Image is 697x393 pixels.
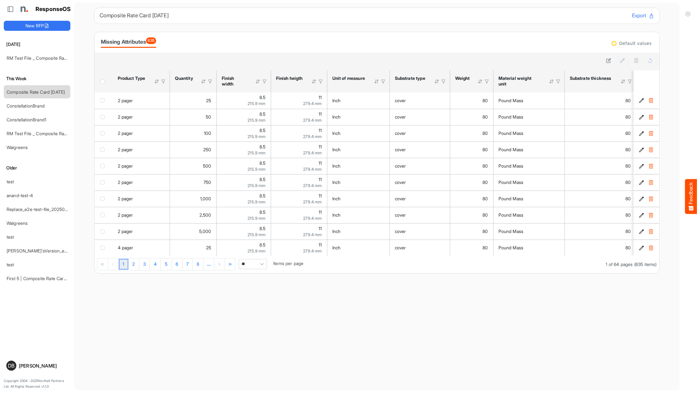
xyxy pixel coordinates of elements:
td: Pound Mass is template cell Column Header httpsnorthellcomontologiesmapping-rulesmaterialhasmater... [493,158,565,174]
td: 100 is template cell Column Header httpsnorthellcomontologiesmapping-rulesorderhasquantity [170,125,217,141]
div: Filter Icon [207,79,213,84]
span: 279.4 mm [303,216,322,221]
span: 80 [482,163,488,169]
td: 2 pager is template cell Column Header product-type [113,109,170,125]
td: cover is template cell Column Header httpsnorthellcomontologiesmapping-rulesmaterialhassubstratem... [390,223,450,240]
span: cover [395,212,406,218]
td: cover is template cell Column Header httpsnorthellcomontologiesmapping-rulesmaterialhassubstratem... [390,92,450,109]
span: Pound Mass [498,212,524,218]
td: 80 is template cell Column Header httpsnorthellcomontologiesmapping-rulesmaterialhasmaterialweight [450,158,493,174]
td: 11 is template cell Column Header httpsnorthellcomontologiesmapping-rulesmeasurementhasfinishsize... [271,92,327,109]
div: Missing Attributes [101,37,156,46]
td: Inch is template cell Column Header httpsnorthellcomontologiesmapping-rulesmeasurementhasunitofme... [327,240,390,256]
td: 2 pager is template cell Column Header product-type [113,141,170,158]
td: de3656ee-8a52-49c5-9e33-827aca5b4a24 is template cell Column Header [634,141,661,158]
a: Page 4 of 64 Pages [150,259,161,270]
span: cover [395,196,406,201]
div: Filter Icon [262,79,267,84]
td: Pound Mass is template cell Column Header httpsnorthellcomontologiesmapping-rulesmaterialhasmater... [493,191,565,207]
button: Edit [639,212,645,218]
span: cover [395,98,406,103]
button: Edit [639,97,645,104]
button: Delete [648,179,654,185]
td: 25 is template cell Column Header httpsnorthellcomontologiesmapping-rulesorderhasquantity [170,240,217,256]
td: 11 is template cell Column Header httpsnorthellcomontologiesmapping-rulesmeasurementhasfinishsize... [271,158,327,174]
a: Page 8 of 64 Pages [193,259,204,270]
div: Filter Icon [161,79,166,84]
span: 80 [482,245,488,250]
span: cover [395,229,406,234]
div: Go to previous page [108,258,119,270]
span: Inch [332,130,341,136]
button: Edit [639,228,645,235]
span: 80 [625,196,631,201]
button: Delete [648,212,654,218]
a: test [7,262,14,267]
td: cover is template cell Column Header httpsnorthellcomontologiesmapping-rulesmaterialhassubstratem... [390,125,450,141]
a: RM Test File _ Composite Rate Card [DATE] [7,131,94,136]
div: Substrate thickness [570,75,612,81]
span: 279.4 mm [303,167,322,172]
a: Page 3 of 64 Pages [139,259,150,270]
span: 80 [482,114,488,119]
div: Go to next page [214,258,225,270]
span: 279.4 mm [303,150,322,155]
td: 11 is template cell Column Header httpsnorthellcomontologiesmapping-rulesmeasurementhasfinishsize... [271,223,327,240]
a: ConstellationBrand1 [7,117,46,122]
span: 25 [206,98,211,103]
img: Northell [17,3,30,15]
span: 215.9 mm [248,232,265,237]
td: 80 is template cell Column Header httpsnorthellcomontologiesmapping-rulesmaterialhassubstratemate... [565,109,636,125]
button: Feedback [685,179,697,214]
span: 2 pager [118,229,133,234]
span: 100 [204,130,211,136]
td: Inch is template cell Column Header httpsnorthellcomontologiesmapping-rulesmeasurementhasunitofme... [327,158,390,174]
span: 2,500 [199,212,211,218]
div: Unit of measure [332,75,366,81]
h6: This Week [4,75,70,82]
span: 279.4 mm [303,118,322,123]
span: 8.5 [259,177,265,182]
span: Inch [332,229,341,234]
a: [PERSON_NAME]'sVersion_e2e-test-file_20250604_111803 [7,248,124,253]
a: Walgreens [7,220,28,226]
span: Pound Mass [498,163,524,169]
span: 279.4 mm [303,232,322,237]
span: 2 pager [118,130,133,136]
td: 2 pager is template cell Column Header product-type [113,92,170,109]
div: Finish heigth [276,75,303,81]
td: 80 is template cell Column Header httpsnorthellcomontologiesmapping-rulesmaterialhasmaterialweight [450,223,493,240]
td: Inch is template cell Column Header httpsnorthellcomontologiesmapping-rulesmeasurementhasunitofme... [327,125,390,141]
td: 2 pager is template cell Column Header product-type [113,174,170,191]
span: 750 [204,180,211,185]
span: 80 [625,98,631,103]
td: cover is template cell Column Header httpsnorthellcomontologiesmapping-rulesmaterialhassubstratem... [390,174,450,191]
span: 80 [625,147,631,152]
a: Page 5 of 64 Pages [161,259,172,270]
button: Delete [648,97,654,104]
td: b79000a0-fd25-494c-8def-62ba222531d8 is template cell Column Header [634,240,661,256]
span: Pound Mass [498,196,524,201]
button: Delete [648,163,654,169]
td: 4 pager is template cell Column Header product-type [113,240,170,256]
td: 11 is template cell Column Header httpsnorthellcomontologiesmapping-rulesmeasurementhasfinishsize... [271,174,327,191]
td: Pound Mass is template cell Column Header httpsnorthellcomontologiesmapping-rulesmaterialhasmater... [493,207,565,223]
td: checkbox [95,158,113,174]
td: 80 is template cell Column Header httpsnorthellcomontologiesmapping-rulesmaterialhasmaterialweight [450,141,493,158]
td: 2 pager is template cell Column Header product-type [113,223,170,240]
button: Delete [648,228,654,235]
span: Pound Mass [498,147,524,152]
span: 8.5 [259,226,265,231]
span: Pound Mass [498,245,524,250]
div: Substrate type [395,75,426,81]
td: cover is template cell Column Header httpsnorthellcomontologiesmapping-rulesmaterialhassubstratem... [390,207,450,223]
span: 2 pager [118,98,133,103]
span: Pound Mass [498,98,524,103]
span: cover [395,180,406,185]
span: 215.9 mm [248,101,265,106]
td: 80 is template cell Column Header httpsnorthellcomontologiesmapping-rulesmaterialhasmaterialweight [450,174,493,191]
td: 5000 is template cell Column Header httpsnorthellcomontologiesmapping-rulesorderhasquantity [170,223,217,240]
td: 80 is template cell Column Header httpsnorthellcomontologiesmapping-rulesmaterialhassubstratemate... [565,240,636,256]
span: 80 [482,130,488,136]
span: Pound Mass [498,229,524,234]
